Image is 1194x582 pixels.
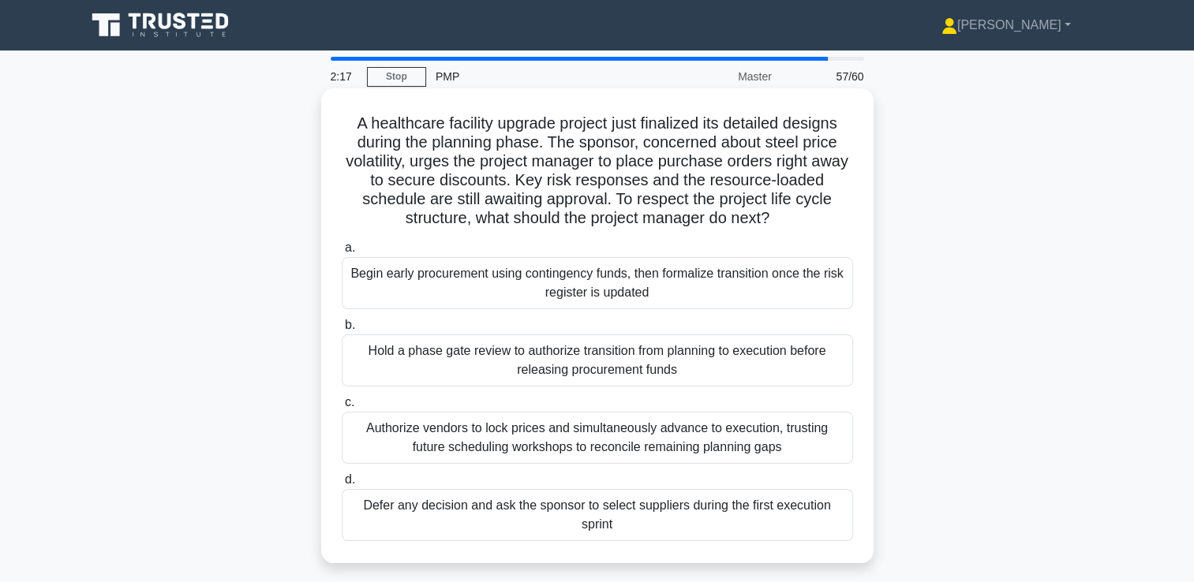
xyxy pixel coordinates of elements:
[426,61,643,92] div: PMP
[340,114,855,229] h5: A healthcare facility upgrade project just finalized its detailed designs during the planning pha...
[345,472,355,486] span: d.
[342,489,853,541] div: Defer any decision and ask the sponsor to select suppliers during the first execution sprint
[781,61,874,92] div: 57/60
[342,334,853,386] div: Hold a phase gate review to authorize transition from planning to execution before releasing proc...
[367,67,426,87] a: Stop
[345,318,355,331] span: b.
[321,61,367,92] div: 2:17
[904,9,1109,41] a: [PERSON_NAME]
[643,61,781,92] div: Master
[342,412,853,464] div: Authorize vendors to lock prices and simultaneously advance to execution, trusting future schedul...
[345,395,354,409] span: c.
[342,257,853,309] div: Begin early procurement using contingency funds, then formalize transition once the risk register...
[345,241,355,254] span: a.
